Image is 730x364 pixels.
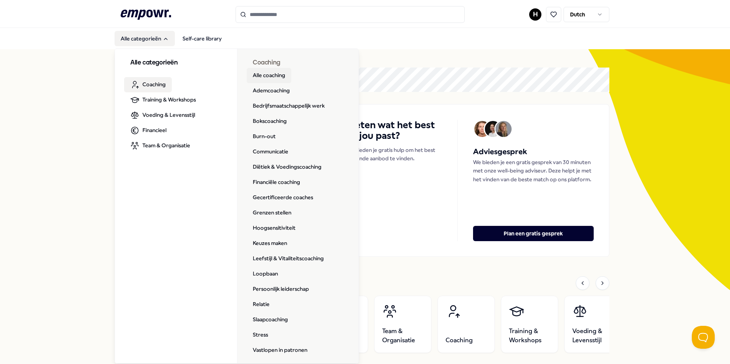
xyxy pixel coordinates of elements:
p: We bieden je een gratis gesprek van 30 minuten met onze well-being adviseur. Deze helpt je met he... [473,158,594,184]
a: Financieel [124,123,173,138]
a: Bedrijfsmaatschappelijk werk [247,98,331,114]
a: Slaapcoaching [247,312,294,327]
img: Avatar [485,121,501,137]
a: Coaching [124,77,172,92]
button: Plan een gratis gesprek [473,226,594,241]
a: Persoonlijk leiderschap [247,282,315,297]
a: Financiële coaching [247,175,306,190]
a: Grenzen stellen [247,205,297,221]
nav: Main [115,31,228,46]
input: Search for products, categories or subcategories [236,6,465,23]
a: Voeding & Levensstijl [124,108,201,123]
span: Voeding & Levensstijl [572,327,614,345]
span: Team & Organisatie [382,327,423,345]
iframe: Help Scout Beacon - Open [692,326,715,349]
span: Training & Workshops [142,95,196,104]
div: Alle categorieën [115,49,359,364]
a: Relatie [247,297,276,312]
a: Hoogsensitiviteit [247,221,302,236]
a: Communicatie [247,144,294,159]
span: Coaching [446,336,473,345]
a: Alle coaching [247,68,291,83]
a: Training & Workshops [124,92,202,108]
h3: Alle categorieën [130,58,222,68]
a: Vastlopen in patronen [247,343,313,358]
a: Gecertificeerde coaches [247,190,319,205]
a: Team & Organisatie [124,138,196,153]
a: Leefstijl & Vitaliteitscoaching [247,251,330,266]
span: Coaching [142,80,166,89]
a: Training & Workshops [501,296,558,353]
a: Team & Organisatie [374,296,431,353]
a: Stress [247,327,274,343]
a: Voeding & Levensstijl [564,296,622,353]
p: We bieden je gratis hulp om het best passende aanbod te vinden. [346,146,442,163]
a: Diëtiek & Voedingscoaching [247,159,328,175]
a: Coaching [438,296,495,353]
a: Burn-out [247,129,282,144]
a: Self-care library [176,31,228,46]
h4: Weten wat het best bij jou past? [346,120,442,141]
button: Alle categorieën [115,31,175,46]
img: Avatar [496,121,512,137]
h3: Coaching [253,58,344,68]
a: Bokscoaching [247,114,293,129]
span: Team & Organisatie [142,141,190,150]
a: Ademcoaching [247,83,296,98]
h5: Adviesgesprek [473,146,594,158]
span: Voeding & Levensstijl [142,111,195,119]
span: Financieel [142,126,166,134]
a: Keuzes maken [247,236,293,251]
button: H [529,8,541,21]
img: Avatar [474,121,490,137]
span: Training & Workshops [509,327,550,345]
a: Loopbaan [247,266,284,282]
